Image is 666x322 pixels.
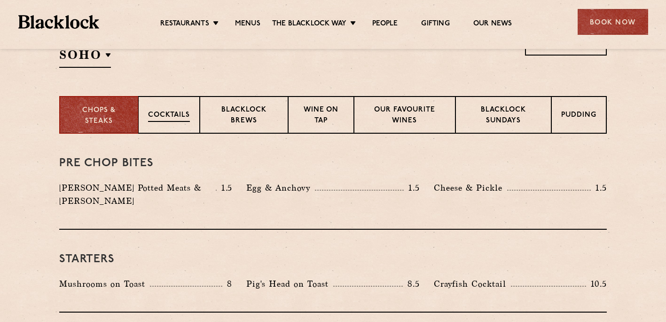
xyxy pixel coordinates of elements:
[434,277,511,290] p: Crayfish Cocktail
[59,157,607,169] h3: Pre Chop Bites
[246,181,315,194] p: Egg & Anchovy
[222,278,232,290] p: 8
[578,9,648,35] div: Book Now
[235,19,260,30] a: Menus
[561,110,596,122] p: Pudding
[465,105,541,127] p: Blacklock Sundays
[59,47,111,68] h2: SOHO
[148,110,190,122] p: Cocktails
[18,15,100,29] img: BL_Textured_Logo-footer-cropped.svg
[586,278,607,290] p: 10.5
[372,19,398,30] a: People
[59,253,607,266] h3: Starters
[364,105,445,127] p: Our favourite wines
[403,278,420,290] p: 8.5
[160,19,209,30] a: Restaurants
[434,181,507,194] p: Cheese & Pickle
[246,277,333,290] p: Pig's Head on Toast
[210,105,278,127] p: Blacklock Brews
[404,182,420,194] p: 1.5
[591,182,607,194] p: 1.5
[421,19,449,30] a: Gifting
[70,105,128,127] p: Chops & Steaks
[298,105,344,127] p: Wine on Tap
[473,19,512,30] a: Our News
[272,19,346,30] a: The Blacklock Way
[217,182,233,194] p: 1.5
[59,181,216,208] p: [PERSON_NAME] Potted Meats & [PERSON_NAME]
[59,277,150,290] p: Mushrooms on Toast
